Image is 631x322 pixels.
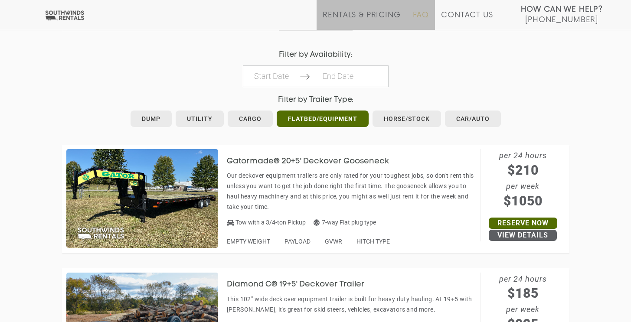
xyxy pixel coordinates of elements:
p: This 102" wide deck over equipment trailer is built for heavy duty hauling. At 19+5 with [PERSON_... [227,294,476,315]
a: Diamond C® 19+5' Deckover Trailer [227,281,378,288]
span: HITCH TYPE [356,238,390,245]
a: Reserve Now [489,218,557,229]
a: How Can We Help? [PHONE_NUMBER] [521,4,603,23]
a: Flatbed/Equipment [277,111,369,127]
a: Utility [176,111,224,127]
span: $210 [481,160,565,180]
span: 7-way Flat plug type [314,219,376,226]
a: Contact Us [441,11,493,30]
span: GVWR [325,238,342,245]
span: per 24 hours per week [481,149,565,211]
a: Rentals & Pricing [323,11,400,30]
span: $185 [481,283,565,303]
h3: Gatormade® 20+5' Deckover Gooseneck [227,157,402,166]
a: FAQ [413,11,429,30]
a: View Details [489,230,557,241]
img: SW012 - Gatormade 20+5' Deckover Gooseneck [66,149,218,248]
span: $1050 [481,191,565,211]
img: Southwinds Rentals Logo [43,10,86,21]
span: PAYLOAD [284,238,311,245]
a: Horse/Stock [373,111,441,127]
a: Car/Auto [445,111,501,127]
p: Our deckover equipment trailers are only rated for your toughest jobs, so don't rent this unless ... [227,170,476,212]
strong: How Can We Help? [521,5,603,14]
h4: Filter by Availability: [62,51,569,59]
span: EMPTY WEIGHT [227,238,270,245]
span: Tow with a 3/4-ton Pickup [235,219,306,226]
span: [PHONE_NUMBER] [525,16,598,24]
a: Gatormade® 20+5' Deckover Gooseneck [227,157,402,164]
h3: Diamond C® 19+5' Deckover Trailer [227,280,378,289]
a: Cargo [228,111,273,127]
h4: Filter by Trailer Type: [62,96,569,104]
a: Dump [131,111,172,127]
